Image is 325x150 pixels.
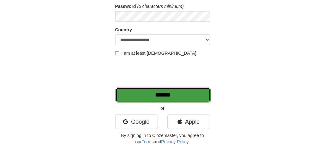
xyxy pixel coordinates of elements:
[115,105,210,111] p: or
[115,3,136,9] label: Password
[142,139,154,144] a: Terms
[137,4,184,9] em: (6 characters minimum)
[167,115,210,129] a: Apple
[115,132,210,145] p: By signing in to Clozemaster, you agree to our and .
[161,139,188,144] a: Privacy Policy
[115,51,119,55] input: I am at least [DEMOGRAPHIC_DATA]
[115,59,211,84] iframe: reCAPTCHA
[115,27,132,33] label: Country
[115,115,158,129] a: Google
[115,50,197,56] label: I am at least [DEMOGRAPHIC_DATA]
